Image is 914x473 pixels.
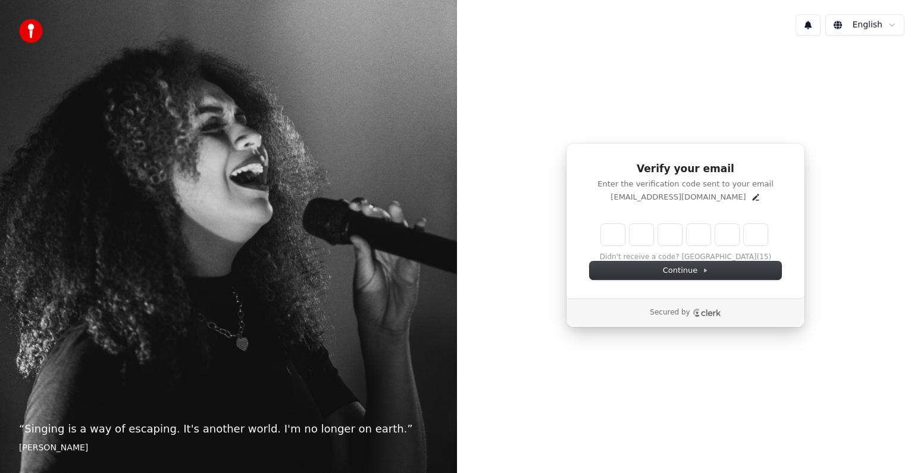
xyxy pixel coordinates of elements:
span: Continue [663,265,708,276]
h1: Verify your email [590,162,781,176]
input: Digit 2 [630,224,653,245]
a: Clerk logo [693,309,721,317]
p: Enter the verification code sent to your email [590,179,781,189]
input: Digit 6 [744,224,768,245]
input: Digit 3 [658,224,682,245]
input: Digit 5 [715,224,739,245]
p: Secured by [650,308,690,318]
div: Verification code input [599,222,770,248]
footer: [PERSON_NAME] [19,442,438,454]
input: Enter verification code. Digit 1 [601,224,625,245]
button: Edit [751,192,760,202]
input: Digit 4 [687,224,710,245]
button: Continue [590,262,781,279]
p: [EMAIL_ADDRESS][DOMAIN_NAME] [611,192,746,203]
img: youka [19,19,43,43]
p: “ Singing is a way of escaping. It's another world. I'm no longer on earth. ” [19,421,438,437]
